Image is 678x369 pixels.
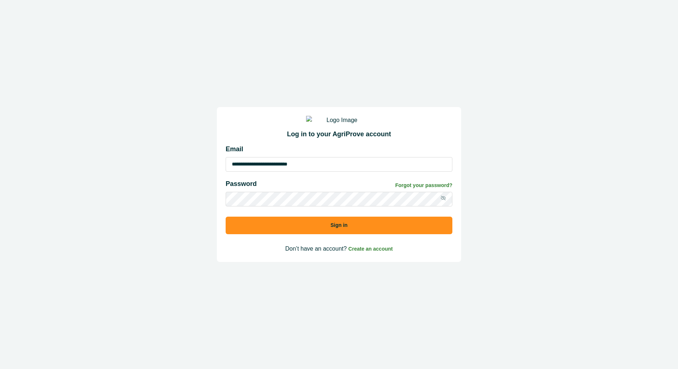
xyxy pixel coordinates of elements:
[226,179,257,189] p: Password
[349,246,393,252] a: Create an account
[306,116,372,125] img: Logo Image
[395,182,452,189] a: Forgot your password?
[226,144,452,154] p: Email
[226,244,452,253] p: Don’t have an account?
[226,130,452,138] h2: Log in to your AgriProve account
[226,217,452,234] button: Sign in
